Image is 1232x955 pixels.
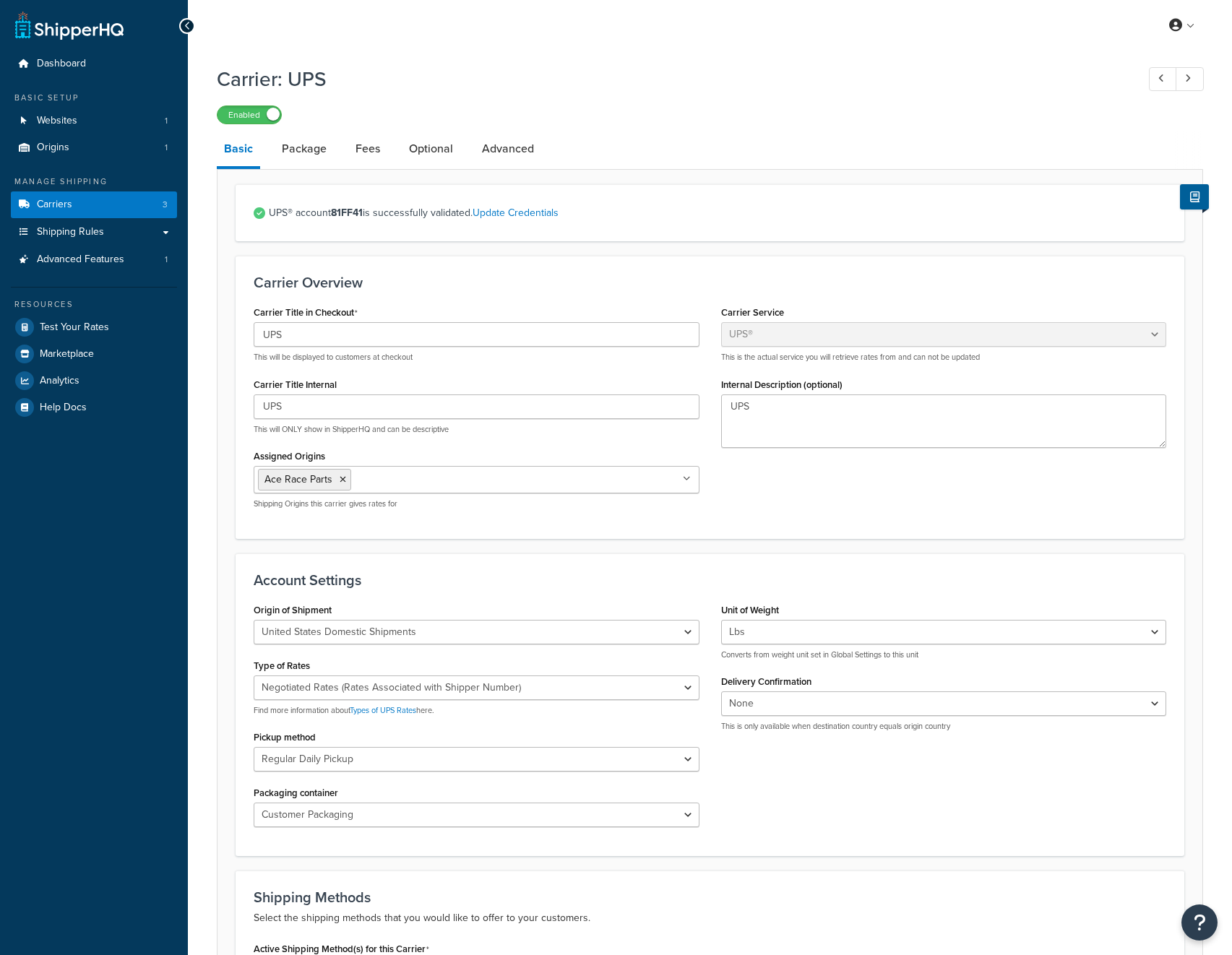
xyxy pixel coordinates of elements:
span: Marketplace [40,348,94,360]
label: Origin of Shipment [254,605,332,615]
a: Analytics [11,368,177,394]
h3: Account Settings [254,572,1166,588]
a: Carriers3 [11,191,177,218]
div: Manage Shipping [11,176,177,188]
li: Origins [11,134,177,161]
a: Next Record [1176,67,1204,91]
h1: Carrier: UPS [217,65,1122,93]
span: 1 [165,254,168,266]
label: Enabled [217,106,281,124]
h3: Shipping Methods [254,889,1166,905]
a: Basic [217,131,260,169]
span: Dashboard [37,58,86,70]
p: Converts from weight unit set in Global Settings to this unit [721,649,1167,660]
span: Analytics [40,375,79,387]
h3: Carrier Overview [254,275,1166,290]
p: Find more information about here. [254,705,699,716]
label: Delivery Confirmation [721,676,811,687]
a: Fees [348,131,387,166]
label: Type of Rates [254,660,310,671]
a: Origins1 [11,134,177,161]
li: Websites [11,108,177,134]
label: Carrier Title Internal [254,379,337,390]
span: Help Docs [40,402,87,414]
p: This will ONLY show in ShipperHQ and can be descriptive [254,424,699,435]
label: Carrier Title in Checkout [254,307,358,319]
span: Websites [37,115,77,127]
label: Unit of Weight [721,605,779,615]
label: Active Shipping Method(s) for this Carrier [254,943,429,955]
a: Types of UPS Rates [350,704,416,716]
a: Shipping Rules [11,219,177,246]
span: Ace Race Parts [264,472,332,487]
label: Assigned Origins [254,451,325,462]
span: Test Your Rates [40,321,109,334]
span: 1 [165,142,168,154]
span: Carriers [37,199,72,211]
span: 1 [165,115,168,127]
a: Update Credentials [473,205,559,220]
span: Advanced Features [37,254,124,266]
a: Help Docs [11,394,177,420]
span: 3 [163,199,168,211]
a: Advanced [475,131,541,166]
p: This is the actual service you will retrieve rates from and can not be updated [721,352,1167,363]
label: Internal Description (optional) [721,379,843,390]
label: Packaging container [254,787,338,798]
button: Show Help Docs [1180,184,1209,209]
a: Optional [402,131,460,166]
a: Previous Record [1149,67,1177,91]
div: Resources [11,298,177,311]
a: Package [275,131,334,166]
textarea: UPS [721,394,1167,448]
p: Shipping Origins this carrier gives rates for [254,498,699,509]
p: Select the shipping methods that you would like to offer to your customers. [254,909,1166,927]
div: Basic Setup [11,92,177,104]
a: Websites1 [11,108,177,134]
span: Origins [37,142,69,154]
li: Advanced Features [11,246,177,273]
strong: 81FF41 [331,205,363,220]
p: This is only available when destination country equals origin country [721,721,1167,732]
button: Open Resource Center [1181,904,1218,941]
a: Advanced Features1 [11,246,177,273]
label: Pickup method [254,732,316,743]
li: Carriers [11,191,177,218]
a: Test Your Rates [11,314,177,340]
span: UPS® account is successfully validated. [269,203,1166,223]
a: Marketplace [11,341,177,367]
a: Dashboard [11,51,177,77]
p: This will be displayed to customers at checkout [254,352,699,363]
label: Carrier Service [721,307,784,318]
span: Shipping Rules [37,226,104,238]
